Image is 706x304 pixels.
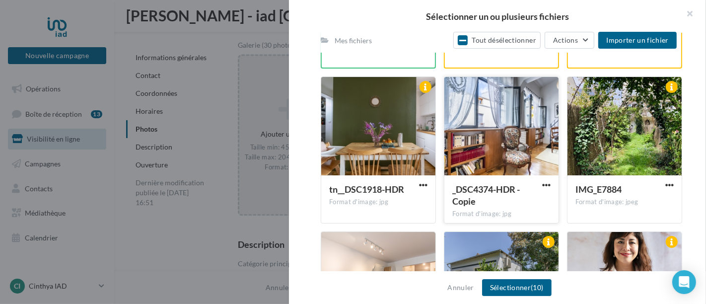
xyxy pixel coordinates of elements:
[598,32,677,49] button: Importer un fichier
[443,282,478,294] button: Annuler
[329,198,427,207] div: Format d'image: jpg
[545,32,594,49] button: Actions
[575,198,674,207] div: Format d'image: jpeg
[672,270,696,294] div: Open Intercom Messenger
[453,32,541,49] button: Tout désélectionner
[553,36,578,44] span: Actions
[482,279,552,296] button: Sélectionner(10)
[452,184,520,207] span: _DSC4374-HDR - Copie
[531,283,543,292] span: (10)
[329,184,404,195] span: tn__DSC1918-HDR
[575,184,622,195] span: IMG_E7884
[305,12,690,21] h2: Sélectionner un ou plusieurs fichiers
[335,36,372,46] div: Mes fichiers
[452,210,551,219] div: Format d'image: jpg
[606,36,669,44] span: Importer un fichier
